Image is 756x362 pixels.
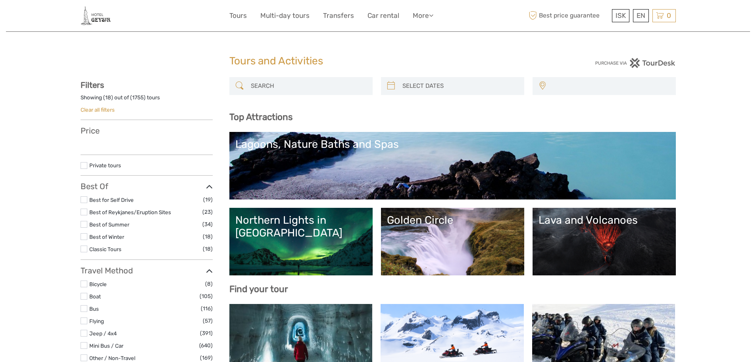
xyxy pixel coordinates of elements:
span: (105) [200,292,213,301]
a: Car rental [367,10,399,21]
label: 1755 [132,94,144,101]
h1: Tours and Activities [229,55,527,68]
a: Transfers [323,10,354,21]
span: (19) [203,195,213,204]
a: Bicycle [89,281,107,287]
a: Jeep / 4x4 [89,330,117,337]
a: Other / Non-Travel [89,355,135,361]
a: Lagoons, Nature Baths and Spas [235,138,670,194]
a: Flying [89,318,104,324]
h3: Travel Method [81,266,213,275]
div: Lagoons, Nature Baths and Spas [235,138,670,151]
div: Showing ( ) out of ( ) tours [81,94,213,106]
a: Clear all filters [81,106,115,113]
a: Private tours [89,162,121,168]
div: Northern Lights in [GEOGRAPHIC_DATA] [235,214,367,240]
a: Best of Reykjanes/Eruption Sites [89,209,171,215]
span: (8) [205,279,213,288]
img: 2245-fc00950d-c906-46d7-b8c2-e740c3f96a38_logo_small.jpg [81,6,111,25]
label: 18 [105,94,111,101]
div: Lava and Volcanoes [539,214,670,226]
a: Bus [89,306,99,312]
a: Multi-day tours [260,10,310,21]
b: Top Attractions [229,112,292,122]
span: (18) [203,232,213,241]
a: Mini Bus / Car [89,343,123,349]
span: (116) [201,304,213,313]
a: Golden Circle [387,214,518,269]
a: Classic Tours [89,246,121,252]
a: Best of Winter [89,234,124,240]
a: Best of Summer [89,221,129,228]
span: (640) [199,341,213,350]
span: (23) [202,207,213,217]
span: Best price guarantee [527,9,610,22]
span: ISK [616,12,626,19]
img: PurchaseViaTourDesk.png [595,58,675,68]
a: Northern Lights in [GEOGRAPHIC_DATA] [235,214,367,269]
b: Find your tour [229,284,288,294]
a: Lava and Volcanoes [539,214,670,269]
a: Tours [229,10,247,21]
input: SEARCH [248,79,369,93]
div: EN [633,9,649,22]
input: SELECT DATES [399,79,520,93]
div: Golden Circle [387,214,518,226]
a: More [413,10,433,21]
span: (57) [203,316,213,325]
span: (34) [202,220,213,229]
a: Boat [89,293,101,300]
span: (18) [203,244,213,254]
strong: Filters [81,80,104,90]
span: (391) [200,329,213,338]
h3: Best Of [81,182,213,191]
h3: Price [81,126,213,136]
span: 0 [666,12,672,19]
a: Best for Self Drive [89,197,134,203]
